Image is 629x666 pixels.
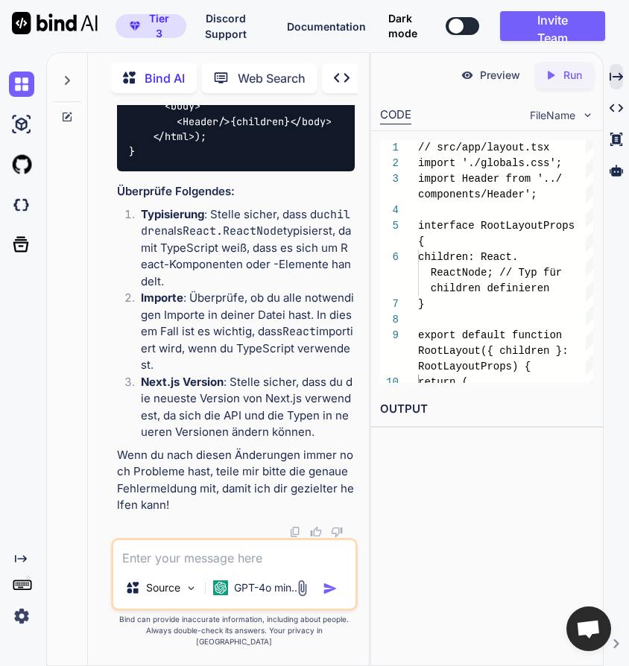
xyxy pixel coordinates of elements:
[185,582,197,594] img: Pick Models
[9,192,34,218] img: darkCloudIdeIcon
[117,183,355,200] h3: Überprüfe Folgendes:
[380,203,399,218] div: 4
[388,11,440,41] span: Dark mode
[9,72,34,97] img: chat
[146,11,172,41] span: Tier 3
[111,614,358,647] p: Bind can provide inaccurate information, including about people. Always double-check its answers....
[165,100,200,113] span: < >
[287,20,366,33] span: Documentation
[129,69,332,144] span: {children}
[117,447,355,514] p: Wenn du nach diesen Änderungen immer noch Probleme hast, teile mir bitte die genaue Fehlermeldung...
[418,376,468,388] span: return (
[581,109,594,121] img: chevron down
[380,250,399,265] div: 6
[566,606,611,651] div: Chat öffnen
[418,298,424,310] span: }
[310,526,322,538] img: like
[171,100,195,113] span: body
[141,374,355,441] p: : Stelle sicher, dass du die neueste Version von Next.js verwendest, da sich die API und die Type...
[418,220,575,232] span: interface RootLayoutProps
[177,115,230,128] span: < />
[116,14,186,38] button: premiumTier 3
[9,603,34,629] img: settings
[294,580,311,597] img: attachment
[418,345,569,357] span: RootLayout({ children }:
[418,142,549,153] span: // src/app/layout.tsx
[186,10,265,42] button: Discord Support
[323,581,338,596] img: icon
[418,173,562,185] span: import Header from '../
[165,130,189,143] span: html
[418,329,562,341] span: export default function
[380,218,399,234] div: 5
[380,375,399,390] div: 10
[183,115,218,128] span: Header
[461,69,474,82] img: preview
[141,291,183,305] strong: Importe
[146,580,180,595] p: Source
[153,130,195,143] span: </ >
[141,206,355,291] p: : Stelle sicher, dass du als typisierst, damit TypeScript weiß, dass es sich um React-Komponenten...
[130,22,140,31] img: premium
[500,11,605,41] button: Invite Team
[141,290,355,374] p: : Überprüfe, ob du alle notwendigen Importe in deiner Datei hast. In diesem Fall ist es wichtig, ...
[380,107,411,124] div: CODE
[141,207,204,221] strong: Typisierung
[380,140,399,156] div: 1
[9,152,34,177] img: githubLight
[183,223,283,238] code: React.ReactNode
[380,296,399,312] div: 7
[480,68,520,83] p: Preview
[238,69,306,87] p: Web Search
[418,157,562,169] span: import './globals.css';
[331,526,343,538] img: dislike
[302,115,326,128] span: body
[380,156,399,171] div: 2
[418,235,424,247] span: {
[12,12,98,34] img: Bind AI
[418,361,531,372] span: RootLayoutProps) {
[145,69,185,87] p: Bind AI
[418,251,518,263] span: children: React.
[530,108,575,123] span: FileName
[563,68,582,83] p: Run
[418,188,537,200] span: components/Header';
[371,392,603,427] h2: OUTPUT
[431,282,550,294] span: children definieren
[234,580,297,595] p: GPT-4o min..
[287,19,366,34] button: Documentation
[431,267,562,279] span: ReactNode; // Typ für
[290,115,332,128] span: </ >
[9,112,34,137] img: ai-studio
[213,580,228,595] img: GPT-4o mini
[141,375,224,389] strong: Next.js Version
[380,328,399,343] div: 9
[282,324,316,339] code: React
[380,171,399,187] div: 3
[289,526,301,538] img: copy
[380,312,399,328] div: 8
[205,12,247,40] span: Discord Support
